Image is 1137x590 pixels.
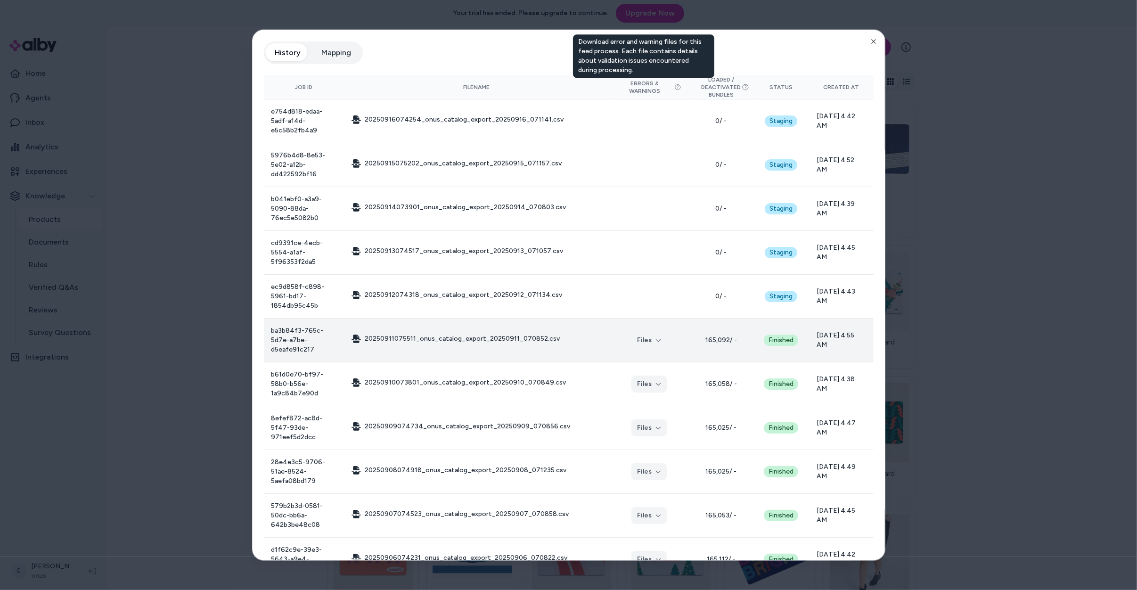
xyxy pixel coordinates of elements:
span: 20250910073801_onus_catalog_export_20250910_070849.csv [365,378,566,387]
span: 20250909074734_onus_catalog_export_20250909_070856.csv [365,422,570,431]
td: 28e4e3c5-9706-51ae-8524-5aefa08bd179 [264,450,344,493]
div: Finished [764,422,798,434]
span: 20250906074231_onus_catalog_export_20250906_070822.csv [365,553,567,563]
div: Status [761,83,802,91]
div: Staging [765,159,797,171]
span: [DATE] 4:45 AM [817,243,866,262]
button: Files [631,551,667,568]
span: 165,092 / - [696,336,745,345]
button: Files [631,463,667,480]
span: 0 / - [696,116,745,126]
td: 8efef872-ac8d-5f47-93de-971eef5d2dcc [264,406,344,450]
span: 0 / - [696,160,745,170]
span: 20250911075511_onus_catalog_export_20250911_070852.csv [365,334,560,344]
button: 20250914073901_onus_catalog_export_20250914_070803.csv [352,203,566,212]
span: 0 / - [696,292,745,301]
button: 20250908074918_onus_catalog_export_20250908_071235.csv [352,466,566,475]
span: 20250915075202_onus_catalog_export_20250915_071157.csv [365,159,562,168]
span: 165,025 / - [696,467,745,476]
span: 165,025 / - [696,423,745,433]
span: 0 / - [696,248,745,257]
span: [DATE] 4:55 AM [817,331,866,350]
td: b61d0e70-bf97-58b0-b56e-1a9c84b7e90d [264,362,344,406]
td: ec9d858f-c898-5961-bd17-1854db95c45b [264,274,344,318]
div: Finished [764,510,798,521]
button: 20250910073801_onus_catalog_export_20250910_070849.csv [352,378,566,387]
span: [DATE] 4:39 AM [817,199,866,218]
span: 20250908074918_onus_catalog_export_20250908_071235.csv [365,466,566,475]
span: [DATE] 4:52 AM [817,156,866,174]
button: 20250907074523_onus_catalog_export_20250907_070858.csv [352,509,569,519]
div: Finished [764,466,798,477]
button: Files [631,332,667,349]
span: 165,112 / - [696,555,745,564]
div: Finished [764,378,798,390]
td: 5976b4d8-8e53-5e02-a12b-dd422592bf16 [264,143,344,187]
div: Filename [352,83,602,91]
button: 20250909074734_onus_catalog_export_20250909_070856.csv [352,422,570,431]
button: Files [631,376,667,393]
div: Staging [765,115,797,127]
div: Finished [764,554,798,565]
button: Files [631,507,667,524]
div: Staging [765,291,797,302]
div: Job ID [271,83,336,91]
button: Files [631,419,667,436]
span: 20250913074517_onus_catalog_export_20250913_071057.csv [365,246,563,256]
button: 20250906074231_onus_catalog_export_20250906_070822.csv [352,553,567,563]
span: [DATE] 4:42 AM [817,550,866,569]
button: 20250911075511_onus_catalog_export_20250911_070852.csv [352,334,560,344]
div: Staging [765,247,797,258]
span: [DATE] 4:47 AM [817,418,866,437]
td: b041ebf0-a3a9-5090-88da-76ec5e5082b0 [264,187,344,230]
span: 20250916074254_onus_catalog_export_20250916_071141.csv [365,115,564,124]
span: [DATE] 4:42 AM [817,112,866,131]
span: [DATE] 4:45 AM [817,506,866,525]
span: 20250914073901_onus_catalog_export_20250914_070803.csv [365,203,566,212]
td: 579b2b3d-0581-50dc-bb6a-642b3be48c08 [264,493,344,537]
button: 20250916074254_onus_catalog_export_20250916_071141.csv [352,115,564,124]
button: Loaded / Deactivated Bundles [696,76,745,98]
span: 0 / - [696,204,745,213]
span: 20250907074523_onus_catalog_export_20250907_070858.csv [365,509,569,519]
span: [DATE] 4:38 AM [817,375,866,393]
div: Download error and warning files for this feed process. Each file contains details about validati... [573,34,714,78]
div: Staging [765,203,797,214]
div: Finished [764,335,798,346]
button: History [266,43,311,62]
button: 20250912074318_onus_catalog_export_20250912_071134.csv [352,290,562,300]
button: Mapping [312,43,361,62]
span: [DATE] 4:43 AM [817,287,866,306]
span: [DATE] 4:49 AM [817,462,866,481]
button: 20250915075202_onus_catalog_export_20250915_071157.csv [352,159,562,168]
td: e754d818-edaa-5adf-a14d-e5c58b2fb4a9 [264,99,344,143]
div: Created At [817,83,866,91]
td: ba3b84f3-765c-5d7e-a7be-d5eafe91c217 [264,318,344,362]
span: 165,053 / - [696,511,745,520]
button: Errors & Warnings [616,80,681,95]
span: 165,058 / - [696,379,745,389]
button: 20250913074517_onus_catalog_export_20250913_071057.csv [352,246,563,256]
span: 20250912074318_onus_catalog_export_20250912_071134.csv [365,290,562,300]
td: d1f62c9e-39e3-5643-a9e4-e8c94abcf35e [264,537,344,581]
td: cd9391ce-4ecb-5554-a1af-5f96353f2da5 [264,230,344,274]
